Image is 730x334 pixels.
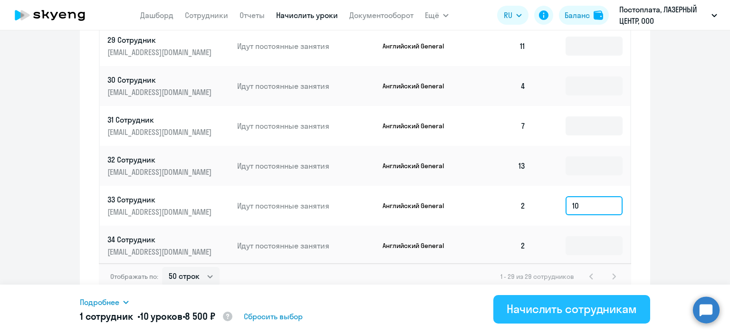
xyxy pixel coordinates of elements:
[107,154,230,177] a: 32 Сотрудник[EMAIL_ADDRESS][DOMAIN_NAME]
[80,310,233,324] h5: 1 сотрудник • •
[594,10,603,20] img: balance
[237,161,375,171] p: Идут постоянные занятия
[276,10,338,20] a: Начислить уроки
[237,200,375,211] p: Идут постоянные занятия
[383,162,454,170] p: Английский General
[497,6,528,25] button: RU
[107,194,230,217] a: 33 Сотрудник[EMAIL_ADDRESS][DOMAIN_NAME]
[107,35,214,45] p: 29 Сотрудник
[467,146,533,186] td: 13
[237,240,375,251] p: Идут постоянные занятия
[237,41,375,51] p: Идут постоянные занятия
[185,310,215,322] span: 8 500 ₽
[619,4,708,27] p: Постоплата, ЛАЗЕРНЫЙ ЦЕНТР, ООО
[467,66,533,106] td: 4
[107,234,214,245] p: 34 Сотрудник
[140,10,173,20] a: Дашборд
[383,82,454,90] p: Английский General
[107,154,214,165] p: 32 Сотрудник
[383,201,454,210] p: Английский General
[493,295,650,324] button: Начислить сотрудникам
[107,207,214,217] p: [EMAIL_ADDRESS][DOMAIN_NAME]
[349,10,413,20] a: Документооборот
[80,296,119,308] span: Подробнее
[615,4,722,27] button: Постоплата, ЛАЗЕРНЫЙ ЦЕНТР, ООО
[425,6,449,25] button: Ещё
[107,234,230,257] a: 34 Сотрудник[EMAIL_ADDRESS][DOMAIN_NAME]
[383,42,454,50] p: Английский General
[107,115,230,137] a: 31 Сотрудник[EMAIL_ADDRESS][DOMAIN_NAME]
[185,10,228,20] a: Сотрудники
[467,186,533,226] td: 2
[500,272,574,281] span: 1 - 29 из 29 сотрудников
[107,247,214,257] p: [EMAIL_ADDRESS][DOMAIN_NAME]
[107,87,214,97] p: [EMAIL_ADDRESS][DOMAIN_NAME]
[425,10,439,21] span: Ещё
[565,10,590,21] div: Баланс
[107,35,230,57] a: 29 Сотрудник[EMAIL_ADDRESS][DOMAIN_NAME]
[107,127,214,137] p: [EMAIL_ADDRESS][DOMAIN_NAME]
[467,106,533,146] td: 7
[559,6,609,25] button: Балансbalance
[107,47,214,57] p: [EMAIL_ADDRESS][DOMAIN_NAME]
[237,121,375,131] p: Идут постоянные занятия
[110,272,158,281] span: Отображать по:
[244,311,303,322] span: Сбросить выбор
[107,194,214,205] p: 33 Сотрудник
[507,301,637,316] div: Начислить сотрудникам
[504,10,512,21] span: RU
[467,26,533,66] td: 11
[237,81,375,91] p: Идут постоянные занятия
[107,167,214,177] p: [EMAIL_ADDRESS][DOMAIN_NAME]
[140,310,182,322] span: 10 уроков
[383,122,454,130] p: Английский General
[107,115,214,125] p: 31 Сотрудник
[383,241,454,250] p: Английский General
[240,10,265,20] a: Отчеты
[467,226,533,266] td: 2
[107,75,214,85] p: 30 Сотрудник
[107,75,230,97] a: 30 Сотрудник[EMAIL_ADDRESS][DOMAIN_NAME]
